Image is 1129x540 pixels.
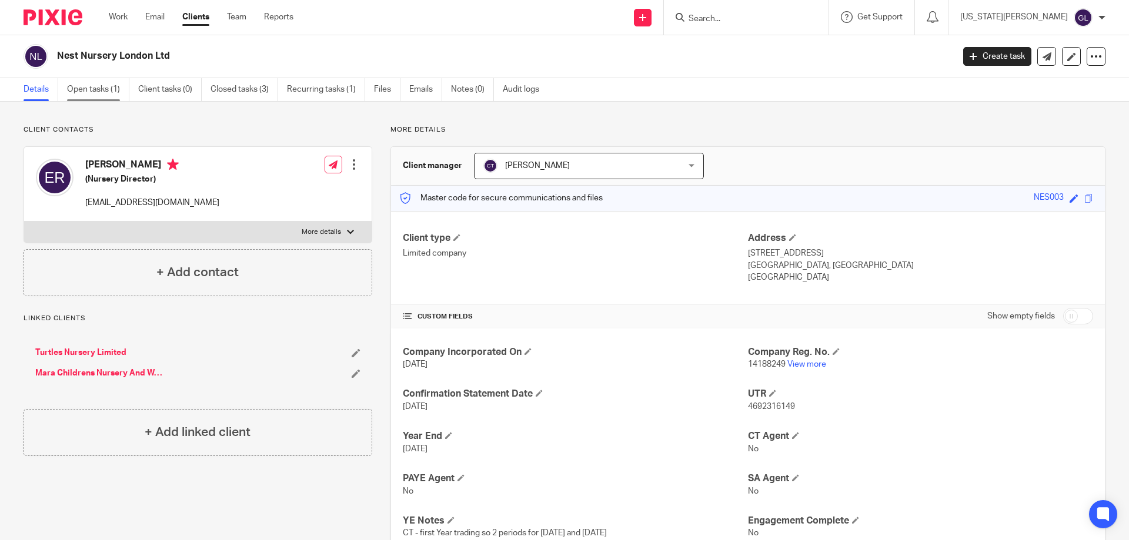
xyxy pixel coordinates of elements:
img: svg%3E [24,44,48,69]
img: svg%3E [36,159,74,196]
label: Show empty fields [987,310,1055,322]
a: Work [109,11,128,23]
h4: + Add linked client [145,423,250,441]
div: NES003 [1034,192,1064,205]
a: Mara Childrens Nursery And Work Hub Ltd [35,367,165,379]
h4: Confirmation Statement Date [403,388,748,400]
a: Notes (0) [451,78,494,101]
a: Open tasks (1) [67,78,129,101]
img: svg%3E [1074,8,1093,27]
p: Master code for secure communications and files [400,192,603,204]
a: Create task [963,47,1031,66]
span: No [403,487,413,495]
span: [PERSON_NAME] [505,162,570,170]
h4: Year End [403,430,748,442]
h4: YE Notes [403,515,748,527]
i: Primary [167,159,179,170]
a: Emails [409,78,442,101]
input: Search [687,14,793,25]
p: [EMAIL_ADDRESS][DOMAIN_NAME] [85,197,219,209]
h5: (Nursery Director) [85,173,219,185]
img: Pixie [24,9,82,25]
span: No [748,445,759,453]
a: Files [374,78,400,101]
p: Client contacts [24,125,372,135]
h4: CT Agent [748,430,1093,442]
a: Team [227,11,246,23]
p: [GEOGRAPHIC_DATA], [GEOGRAPHIC_DATA] [748,260,1093,271]
span: [DATE] [403,360,427,368]
span: No [748,529,759,537]
img: svg%3E [483,159,497,173]
a: Details [24,78,58,101]
h4: CUSTOM FIELDS [403,312,748,321]
h4: SA Agent [748,472,1093,485]
h4: Address [748,232,1093,244]
span: Get Support [857,13,903,21]
h4: Client type [403,232,748,244]
a: Closed tasks (3) [211,78,278,101]
span: No [748,487,759,495]
h4: Engagement Complete [748,515,1093,527]
p: [US_STATE][PERSON_NAME] [960,11,1068,23]
a: Turtles Nursery Limited [35,347,126,358]
span: [DATE] [403,403,427,411]
a: Recurring tasks (1) [287,78,365,101]
a: Audit logs [503,78,548,101]
p: More details [302,227,341,237]
h2: Nest Nursery London Ltd [57,50,768,62]
h3: Client manager [403,160,462,172]
p: Linked clients [24,314,372,323]
a: Client tasks (0) [138,78,202,101]
p: More details [390,125,1105,135]
span: [DATE] [403,445,427,453]
span: CT - first Year trading so 2 periods for [DATE] and [DATE] [403,529,607,537]
span: 4692316149 [748,403,795,411]
h4: UTR [748,388,1093,400]
a: Email [145,11,165,23]
p: [GEOGRAPHIC_DATA] [748,271,1093,283]
h4: [PERSON_NAME] [85,159,219,173]
p: [STREET_ADDRESS] [748,247,1093,259]
span: 14188249 [748,360,786,368]
h4: Company Incorporated On [403,346,748,358]
a: View more [787,360,826,368]
h4: + Add contact [156,263,239,281]
h4: Company Reg. No. [748,346,1093,358]
p: Limited company [403,247,748,259]
h4: PAYE Agent [403,472,748,485]
a: Clients [182,11,209,23]
a: Reports [264,11,293,23]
